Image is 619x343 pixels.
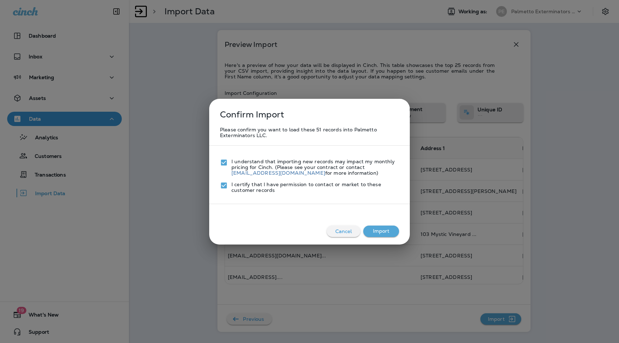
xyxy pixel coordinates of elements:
[231,159,399,176] p: I understand that importing new records may impact my monthly pricing for Cinch. (Please see your...
[327,226,360,237] button: Cancel
[231,170,325,176] a: [EMAIL_ADDRESS][DOMAIN_NAME]
[363,226,399,237] button: Import
[332,226,355,237] p: Cancel
[216,106,284,123] p: Confirm Import
[231,182,399,193] p: I certify that I have permission to contact or market to these customer records
[220,127,399,138] p: Please confirm you want to load these 51 records into Palmetto Exterminators LLC.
